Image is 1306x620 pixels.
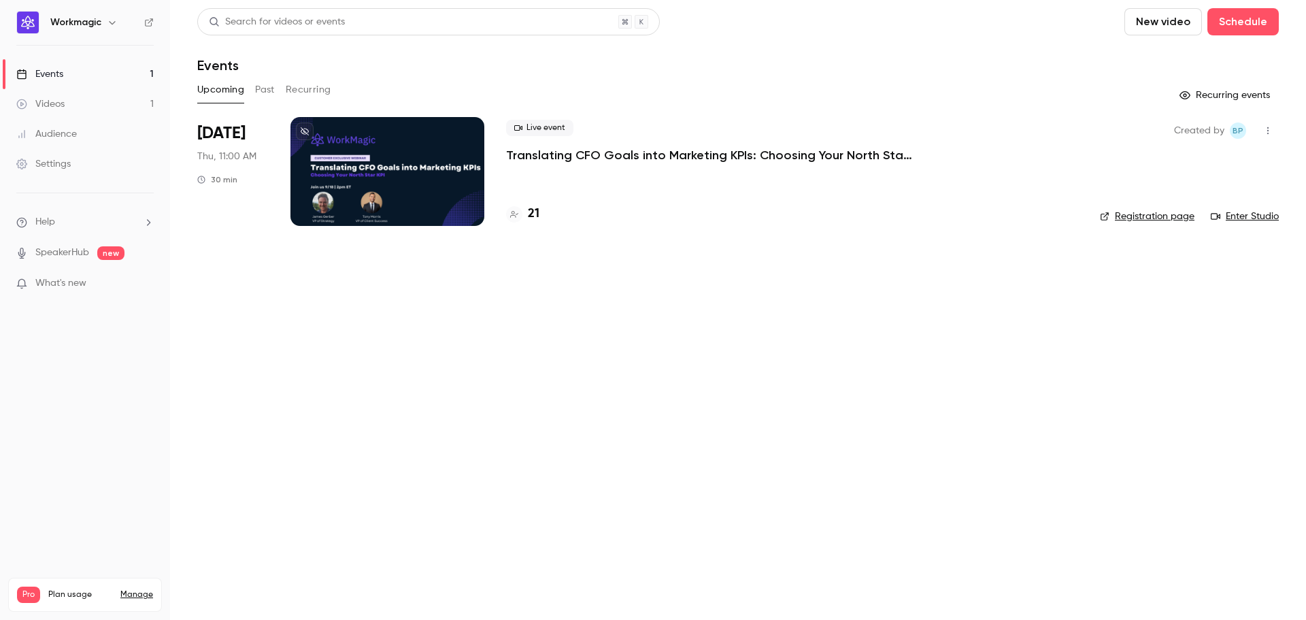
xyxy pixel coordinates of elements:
[35,276,86,291] span: What's new
[97,246,124,260] span: new
[35,246,89,260] a: SpeakerHub
[16,127,77,141] div: Audience
[528,205,539,223] h4: 21
[197,123,246,144] span: [DATE]
[286,79,331,101] button: Recurring
[16,215,154,229] li: help-dropdown-opener
[506,147,914,163] a: Translating CFO Goals into Marketing KPIs: Choosing Your North Star KPI
[17,12,39,33] img: Workmagic
[209,15,345,29] div: Search for videos or events
[120,589,153,600] a: Manage
[1230,123,1246,139] span: Brian Plant
[16,97,65,111] div: Videos
[35,215,55,229] span: Help
[1233,123,1243,139] span: BP
[16,157,71,171] div: Settings
[197,57,239,74] h1: Events
[1211,210,1279,223] a: Enter Studio
[1207,8,1279,35] button: Schedule
[50,16,101,29] h6: Workmagic
[197,79,244,101] button: Upcoming
[506,205,539,223] a: 21
[197,174,237,185] div: 30 min
[197,117,269,226] div: Sep 18 Thu, 11:00 AM (America/Los Angeles)
[506,120,573,136] span: Live event
[16,67,63,81] div: Events
[255,79,275,101] button: Past
[1174,123,1224,139] span: Created by
[1124,8,1202,35] button: New video
[48,589,112,600] span: Plan usage
[1173,84,1279,106] button: Recurring events
[17,587,40,603] span: Pro
[197,150,256,163] span: Thu, 11:00 AM
[1100,210,1194,223] a: Registration page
